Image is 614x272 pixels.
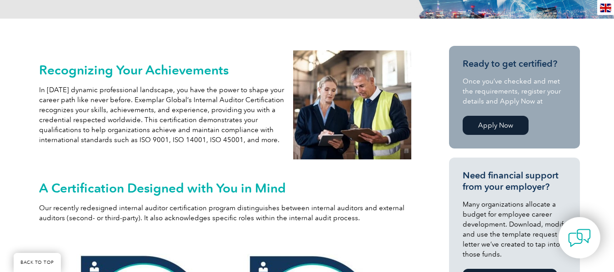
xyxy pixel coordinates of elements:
[600,4,611,12] img: en
[463,76,566,106] p: Once you’ve checked and met the requirements, register your details and Apply Now at
[39,63,285,77] h2: Recognizing Your Achievements
[463,58,566,69] h3: Ready to get certified?
[463,116,529,135] a: Apply Now
[463,170,566,193] h3: Need financial support from your employer?
[568,227,591,249] img: contact-chat.png
[463,199,566,259] p: Many organizations allocate a budget for employee career development. Download, modify and use th...
[39,181,412,195] h2: A Certification Designed with You in Mind
[293,50,411,159] img: internal auditors
[39,203,412,223] p: Our recently redesigned internal auditor certification program distinguishes between internal aud...
[14,253,61,272] a: BACK TO TOP
[39,85,285,145] p: In [DATE] dynamic professional landscape, you have the power to shape your career path like never...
